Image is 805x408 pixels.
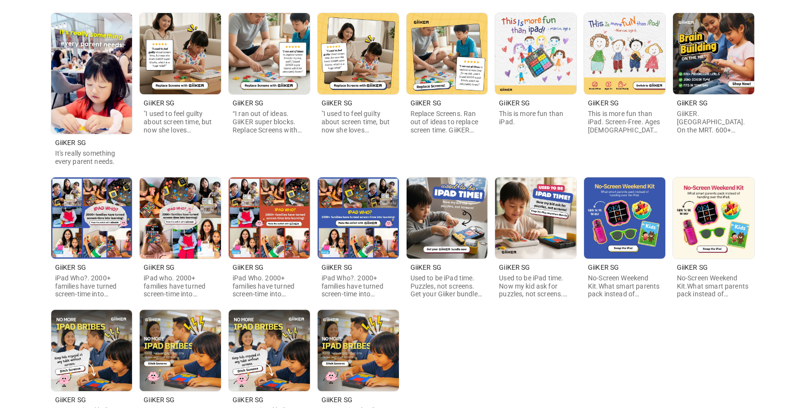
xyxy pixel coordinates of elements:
[55,139,86,146] span: GiiKER SG
[499,274,567,314] span: Used to be iPad time. Now my kid ask for puzzles, not screens. Shop the Play Anywhere Bundle.
[229,177,310,259] img: Image
[229,310,310,391] img: Image
[322,110,394,166] span: "I used to feel guilty about screen time, but now she loves [PERSON_NAME] super blocks, which is ...
[588,110,666,150] span: This is more fun than iPad. Screen-Free. Ages [DEMOGRAPHIC_DATA]+. Travel Ready. Switch to Giiker.
[677,274,749,331] span: No-Screen Weekend Kit.What smart parents pack instead of handing over the iPad.Giiker [MEDICAL_DA...
[584,177,665,259] img: Image
[233,99,263,107] span: GiiKER SG
[318,177,399,259] img: Image
[407,177,488,259] img: Image
[410,274,482,306] span: Used to be iPad time. Puzzles, not screens. Get your Giiker bundle now.
[144,110,216,166] span: "I used to feel guilty about screen time, but now she loves [PERSON_NAME] super blocks, which is ...
[140,310,221,391] img: Image
[495,13,576,94] img: Image
[407,13,488,94] img: Image
[51,177,132,259] img: Image
[673,177,754,259] img: Image
[144,396,175,404] span: GiiKER SG
[140,177,221,259] img: Image
[499,99,530,107] span: GiiKER SG
[233,396,263,404] span: GiiKER SG
[233,263,263,271] span: GiiKER SG
[588,263,619,271] span: GiiKER SG
[673,13,754,94] img: Image
[51,310,132,391] img: Image
[144,263,175,271] span: GiiKER SG
[499,263,530,271] span: GiiKER SG
[495,177,576,259] img: Image
[584,13,665,94] img: Image
[322,274,383,314] span: iPad Who?. 2000+ families have turned screen-time into learning. Make the switch with Giiker.
[322,263,352,271] span: GiiKER SG
[144,99,175,107] span: GiiKER SG
[410,263,441,271] span: GiiKER SG
[55,274,117,314] span: iPad Who?. 2000+ families have turned screen-time into learning!. Make the switch with Giiker.
[499,110,563,126] span: This is more fun than iPad.
[322,99,352,107] span: GiiKER SG
[144,274,205,314] span: iPad who. 2000+ families have turned screen-time into learning. Make the switch with Giiker.
[588,274,660,331] span: No-Screen Weekend Kit.What smart parents pack instead of handing over the iPad.Giiker [MEDICAL_DA...
[410,99,441,107] span: GiiKER SG
[233,274,294,314] span: iPad Who. 2000+ families have turned screen-time into learning. Make the switch with Giiker.
[322,396,352,404] span: GiiKER SG
[55,149,116,165] span: It's really something every parent needs.
[318,13,399,94] img: Image
[677,263,708,271] span: GiiKER SG
[55,263,86,271] span: GiiKER SG
[677,99,708,107] span: GiiKER SG
[140,13,221,94] img: Image
[677,110,749,158] span: GiiKER. [GEOGRAPHIC_DATA]. On the MRT. 600+ Progressive Levels. Zero Screen Time. Fits in Your Ba...
[51,13,132,134] img: Image
[55,396,86,404] span: GiiKER SG
[229,13,310,94] img: Image
[318,310,399,391] img: Image
[233,110,302,142] span: “I ran out of ideas. GiiKER super blocks. Replace Screens with GiiKER.”
[588,99,619,107] span: GiiKER SG
[410,110,478,150] span: Replace Screens. Ran out of ideas to replace screen time. GiiKER super blocks. Absolutely loves.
